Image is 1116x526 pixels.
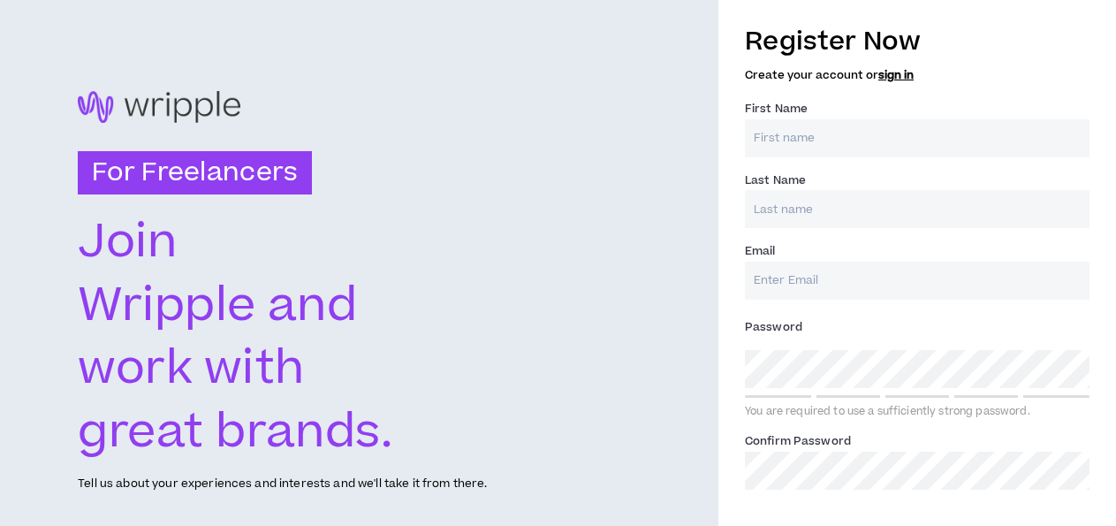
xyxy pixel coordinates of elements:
[745,405,1089,419] div: You are required to use a sufficiently strong password.
[878,67,914,83] a: sign in
[745,262,1089,300] input: Enter Email
[745,23,1089,60] h3: Register Now
[78,400,393,465] text: great brands.
[78,273,358,339] text: Wripple and
[78,210,177,275] text: Join
[745,319,802,335] span: Password
[745,166,806,194] label: Last Name
[745,69,1089,81] h5: Create your account or
[78,336,307,401] text: work with
[745,95,808,123] label: First Name
[78,151,312,195] h3: For Freelancers
[745,119,1089,157] input: First name
[745,427,851,455] label: Confirm Password
[78,476,487,492] p: Tell us about your experiences and interests and we'll take it from there.
[745,237,776,265] label: Email
[745,190,1089,228] input: Last name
